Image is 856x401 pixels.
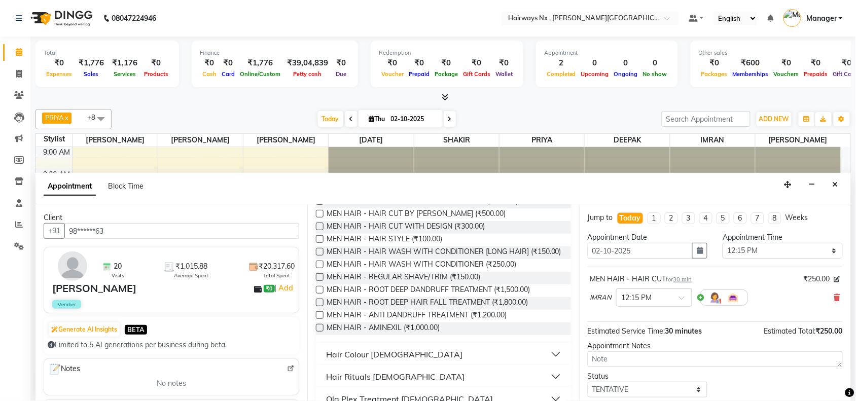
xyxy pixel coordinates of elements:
li: 2 [665,212,678,224]
span: Petty cash [291,70,325,78]
div: Appointment Notes [588,341,843,351]
div: ₹0 [802,57,831,69]
img: avatar [58,251,87,281]
span: Card [219,70,237,78]
span: 30 minutes [665,326,702,336]
div: [PERSON_NAME] [52,281,136,296]
span: MEN HAIR - REGULAR SHAVE/TRIM (₹150.00) [327,272,480,284]
li: 6 [734,212,747,224]
div: Redemption [379,49,515,57]
div: Weeks [786,212,808,223]
button: Hair Rituals [DEMOGRAPHIC_DATA] [320,368,567,386]
span: Appointment [44,177,96,196]
span: IMRAN [590,293,612,303]
img: Interior.png [727,291,739,304]
div: 9:00 AM [42,147,73,158]
span: [PERSON_NAME] [73,134,158,147]
span: Average Spent [174,272,208,279]
span: Today [318,111,343,127]
span: MEN HAIR - AMINEXIL (₹1,000.00) [327,322,440,335]
input: Search by Name/Mobile/Email/Code [64,223,299,239]
span: Thu [367,115,388,123]
span: SHAKIR [414,134,499,147]
span: BETA [125,325,147,335]
div: ₹600 [730,57,771,69]
small: for [666,276,692,283]
div: ₹0 [493,57,515,69]
div: ₹1,776 [75,57,108,69]
span: [PERSON_NAME] [243,134,328,147]
li: 8 [768,212,781,224]
span: Services [111,70,138,78]
span: Memberships [730,70,771,78]
span: MEN HAIR - HAIR WASH WITH CONDITIONER [LONG HAIR] (₹150.00) [327,246,561,259]
div: Total [44,49,171,57]
span: Voucher [379,70,406,78]
button: Hair Colour [DEMOGRAPHIC_DATA] [320,345,567,363]
div: Finance [200,49,350,57]
span: Wallet [493,70,515,78]
span: Gift Cards [460,70,493,78]
div: 0 [612,57,640,69]
li: 1 [648,212,661,224]
span: MEN HAIR - ANTI DANDRUFF TREATMENT (₹1,200.00) [327,310,507,322]
input: yyyy-mm-dd [588,243,693,259]
span: | [275,282,295,294]
span: ₹1,015.88 [175,261,207,272]
span: +8 [87,113,103,121]
span: No notes [157,378,186,389]
div: 0 [579,57,612,69]
span: Completed [544,70,579,78]
span: Due [333,70,349,78]
div: ₹0 [771,57,802,69]
button: ADD NEW [757,112,792,126]
div: ₹0 [141,57,171,69]
a: Add [277,282,295,294]
span: ₹250.00 [804,274,830,284]
span: Estimated Total: [764,326,816,336]
div: 2 [544,57,579,69]
span: Expenses [44,70,75,78]
span: Products [141,70,171,78]
div: MEN HAIR - HAIR CUT [590,274,692,284]
span: MEN HAIR - ROOT DEEP HAIR FALL TREATMENT (₹1,800.00) [327,297,528,310]
span: PRIYA [45,114,64,122]
span: Upcoming [579,70,612,78]
div: ₹1,776 [237,57,283,69]
li: 5 [717,212,730,224]
span: ₹20,317.60 [259,261,295,272]
span: Ongoing [612,70,640,78]
div: Client [44,212,299,223]
span: No show [640,70,670,78]
span: ADD NEW [759,115,789,123]
div: Status [588,371,707,382]
span: [PERSON_NAME] [158,134,243,147]
div: Today [620,213,641,224]
span: ₹0 [264,285,274,293]
div: ₹0 [332,57,350,69]
span: Block Time [108,181,144,191]
div: ₹0 [44,57,75,69]
span: Vouchers [771,70,802,78]
span: MEN HAIR - HAIR STYLE (₹100.00) [327,234,442,246]
div: ₹0 [699,57,730,69]
span: Estimated Service Time: [588,326,665,336]
span: Manager [806,13,837,24]
input: Search Appointment [662,111,751,127]
div: Hair Rituals [DEMOGRAPHIC_DATA] [326,371,465,383]
span: Package [432,70,460,78]
span: Visits [112,272,124,279]
div: Appointment Date [588,232,707,243]
li: 4 [699,212,712,224]
button: Close [828,177,843,193]
div: Appointment [544,49,670,57]
span: Member [52,300,81,309]
span: MEN HAIR - HAIR CUT BY [PERSON_NAME] (₹500.00) [327,208,506,221]
img: logo [26,4,95,32]
div: Hair Colour [DEMOGRAPHIC_DATA] [326,348,462,360]
span: [DATE] [329,134,413,147]
li: 7 [751,212,764,224]
span: 20 [114,261,122,272]
span: Prepaids [802,70,831,78]
span: Online/Custom [237,70,283,78]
